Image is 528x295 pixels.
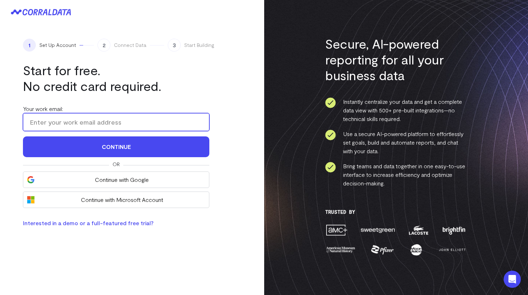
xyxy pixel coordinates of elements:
h1: Start for free. No credit card required. [23,62,209,94]
li: Instantly centralize your data and get a complete data view with 500+ pre-built integrations—no t... [325,97,467,123]
span: 3 [168,39,181,52]
span: 2 [97,39,110,52]
button: Continue with Microsoft Account [23,192,209,208]
li: Use a secure AI-powered platform to effortlessly set goals, build and automate reports, and chat ... [325,130,467,155]
span: 1 [23,39,36,52]
span: Connect Data [114,42,146,49]
li: Bring teams and data together in one easy-to-use interface to increase efficiency and optimize de... [325,162,467,188]
input: Enter your work email address [23,113,209,131]
h3: Trusted By [325,209,467,215]
span: Or [113,161,120,168]
label: Your work email: [23,105,63,112]
span: Start Building [184,42,214,49]
span: Continue with Microsoft Account [38,195,205,204]
a: Interested in a demo or a full-featured free trial? [23,219,153,226]
span: Set Up Account [39,42,76,49]
h3: Secure, AI-powered reporting for all your business data [325,36,467,83]
div: Open Intercom Messenger [504,271,521,288]
span: Continue with Google [38,175,205,184]
button: Continue with Google [23,171,209,188]
button: Continue [23,136,209,157]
